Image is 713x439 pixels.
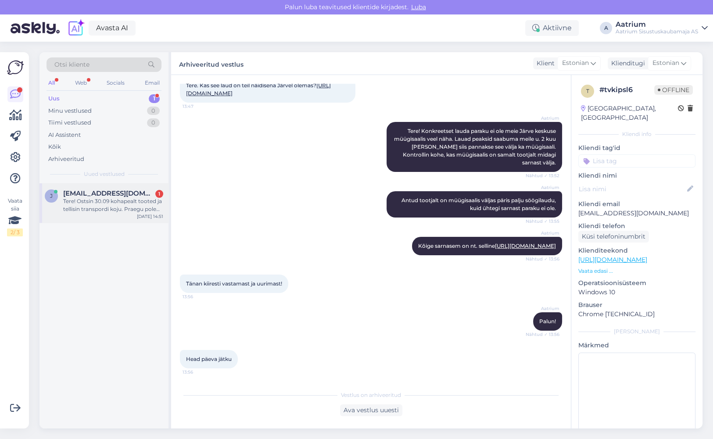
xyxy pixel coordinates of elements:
[578,328,695,335] div: [PERSON_NAME]
[586,88,589,94] span: t
[578,143,695,153] p: Kliendi tag'id
[578,200,695,209] p: Kliendi email
[73,77,89,89] div: Web
[408,3,429,11] span: Luba
[608,59,645,68] div: Klienditugi
[525,20,579,36] div: Aktiivne
[578,209,695,218] p: [EMAIL_ADDRESS][DOMAIN_NAME]
[183,369,215,375] span: 13:56
[63,189,154,197] span: Jaanikaabel@gmail.com
[84,170,125,178] span: Uued vestlused
[54,60,90,69] span: Otsi kliente
[527,184,559,191] span: Aatrium
[600,22,612,34] div: A
[578,278,695,288] p: Operatsioonisüsteem
[48,94,60,103] div: Uus
[63,197,163,213] div: Tere! Ostsin 30.09 kohapealt tooted ja tellisin transpordi koju. Praegu pole keegi minuga ühendus...
[149,94,160,103] div: 1
[654,85,693,95] span: Offline
[155,190,163,198] div: 1
[7,228,23,236] div: 2 / 3
[578,221,695,231] p: Kliendi telefon
[578,154,695,168] input: Lisa tag
[581,104,678,122] div: [GEOGRAPHIC_DATA], [GEOGRAPHIC_DATA]
[183,103,215,110] span: 13:47
[105,77,126,89] div: Socials
[527,115,559,121] span: Aatrium
[67,19,85,37] img: explore-ai
[578,171,695,180] p: Kliendi nimi
[179,57,244,69] label: Arhiveeritud vestlus
[578,288,695,297] p: Windows 10
[616,21,708,35] a: AatriumAatrium Sisustuskaubamaja AS
[48,155,84,164] div: Arhiveeritud
[340,404,402,416] div: Ava vestlus uuesti
[578,231,649,243] div: Küsi telefoninumbrit
[186,280,282,287] span: Tänan kiiresti vastamast ja uurimast!
[143,77,161,89] div: Email
[527,230,559,236] span: Aatrium
[578,310,695,319] p: Chrome [TECHNICAL_ID]
[147,107,160,115] div: 0
[48,107,92,115] div: Minu vestlused
[186,356,232,362] span: Head päeva jätku
[47,77,57,89] div: All
[7,197,23,236] div: Vaata siia
[578,256,647,264] a: [URL][DOMAIN_NAME]
[48,143,61,151] div: Kõik
[48,131,81,139] div: AI Assistent
[599,85,654,95] div: # tvkipsl6
[616,21,698,28] div: Aatrium
[578,300,695,310] p: Brauser
[89,21,136,36] a: Avasta AI
[137,213,163,220] div: [DATE] 14:51
[578,246,695,255] p: Klienditeekond
[539,318,556,325] span: Palun!
[48,118,91,127] div: Tiimi vestlused
[652,58,679,68] span: Estonian
[418,243,556,249] span: Kõige sarnasem on nt. selline
[527,305,559,312] span: Aatrium
[7,59,24,76] img: Askly Logo
[579,184,685,194] input: Lisa nimi
[533,59,555,68] div: Klient
[183,293,215,300] span: 13:56
[495,243,556,249] a: [URL][DOMAIN_NAME]
[616,28,698,35] div: Aatrium Sisustuskaubamaja AS
[526,256,559,262] span: Nähtud ✓ 13:56
[526,218,559,225] span: Nähtud ✓ 13:55
[341,391,401,399] span: Vestlus on arhiveeritud
[401,197,557,211] span: Antud tootjalt on müügisaalis väljas päris palju söögilaudu, kuid ühtegi sarnast paraku ei ole.
[50,193,53,199] span: J
[526,172,559,179] span: Nähtud ✓ 13:52
[578,267,695,275] p: Vaata edasi ...
[578,341,695,350] p: Märkmed
[578,130,695,138] div: Kliendi info
[147,118,160,127] div: 0
[394,128,557,166] span: Tere! Konkreetset lauda paraku ei ole meie Järve keskuse müügisaalis veel näha. Lauad peaksid saa...
[526,331,559,338] span: Nähtud ✓ 13:56
[562,58,589,68] span: Estonian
